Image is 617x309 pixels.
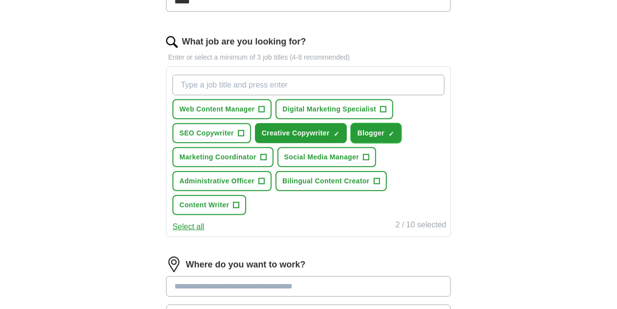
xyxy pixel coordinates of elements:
div: 2 / 10 selected [396,219,447,233]
button: Select all [172,221,204,233]
button: Creative Copywriter✓ [255,123,347,143]
button: Administrative Officer [172,171,272,191]
span: Social Media Manager [284,152,359,162]
button: Web Content Manager [172,99,272,119]
span: Blogger [358,128,384,138]
button: SEO Copywriter [172,123,251,143]
span: Bilingual Content Creator [282,176,369,186]
span: SEO Copywriter [179,128,234,138]
span: Digital Marketing Specialist [282,104,376,114]
button: Content Writer [172,195,246,215]
button: Blogger✓ [351,123,402,143]
span: ✓ [334,130,340,138]
button: Digital Marketing Specialist [276,99,393,119]
span: ✓ [388,130,394,138]
label: What job are you looking for? [182,35,306,48]
button: Bilingual Content Creator [276,171,386,191]
span: Administrative Officer [179,176,255,186]
span: Content Writer [179,200,229,210]
img: search.png [166,36,178,48]
p: Enter or select a minimum of 3 job titles (4-8 recommended) [166,52,450,63]
label: Where do you want to work? [186,258,305,271]
button: Marketing Coordinator [172,147,273,167]
span: Creative Copywriter [262,128,330,138]
span: Marketing Coordinator [179,152,256,162]
input: Type a job title and press enter [172,75,444,95]
span: Web Content Manager [179,104,255,114]
img: location.png [166,257,182,272]
button: Social Media Manager [277,147,376,167]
